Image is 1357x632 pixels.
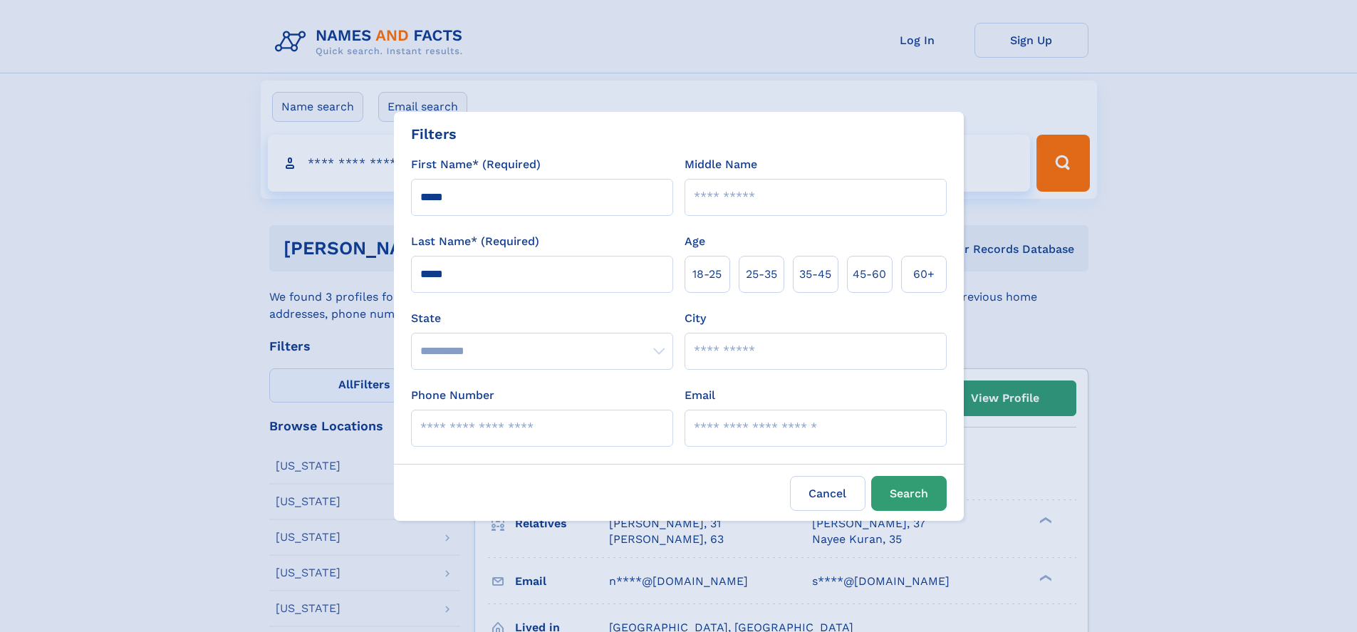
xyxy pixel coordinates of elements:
label: Last Name* (Required) [411,233,539,250]
label: Cancel [790,476,865,511]
span: 35‑45 [799,266,831,283]
label: Email [685,387,715,404]
span: 60+ [913,266,935,283]
label: State [411,310,673,327]
label: First Name* (Required) [411,156,541,173]
span: 25‑35 [746,266,777,283]
label: Age [685,233,705,250]
label: City [685,310,706,327]
label: Phone Number [411,387,494,404]
label: Middle Name [685,156,757,173]
button: Search [871,476,947,511]
div: Filters [411,123,457,145]
span: 45‑60 [853,266,886,283]
span: 18‑25 [692,266,722,283]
